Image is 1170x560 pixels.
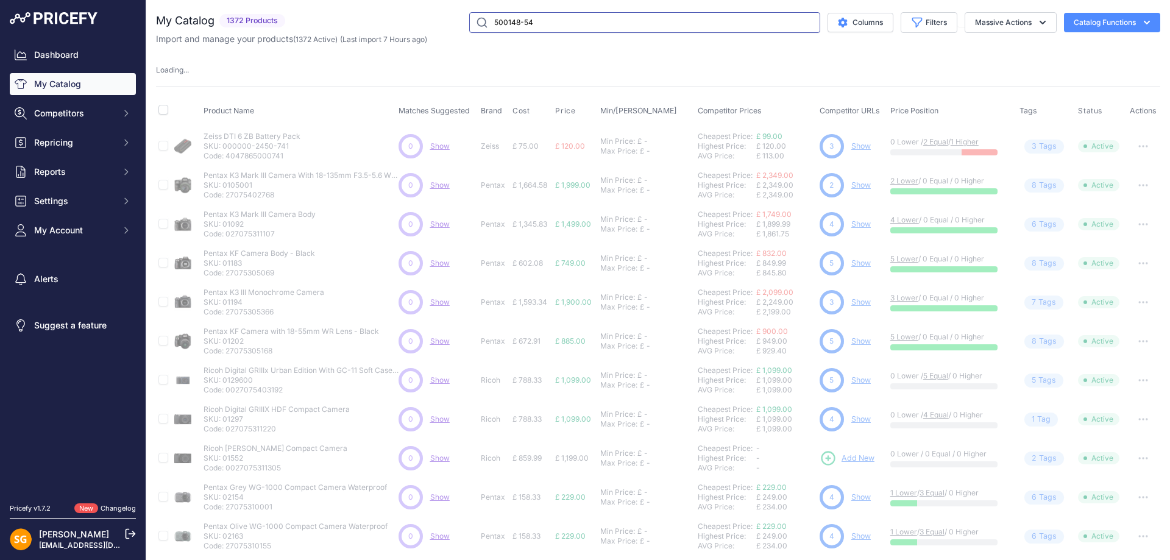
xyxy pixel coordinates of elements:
[204,385,399,395] p: Code: 0027075403192
[183,65,189,74] span: ...
[640,341,644,351] div: £
[1032,219,1037,230] span: 6
[1052,336,1057,347] span: s
[10,190,136,212] button: Settings
[820,106,880,115] span: Competitor URLs
[1032,375,1036,386] span: 5
[890,106,938,115] span: Price Position
[10,73,136,95] a: My Catalog
[1078,257,1119,269] span: Active
[698,327,753,336] a: Cheapest Price:
[10,314,136,336] a: Suggest a feature
[204,180,399,190] p: SKU: 0105001
[555,375,591,385] span: £ 1,099.00
[756,219,790,229] span: £ 1,899.99
[851,375,871,385] a: Show
[293,35,338,44] span: ( )
[642,409,648,419] div: -
[10,268,136,290] a: Alerts
[951,137,979,146] a: 1 Higher
[1024,335,1064,349] span: Tag
[1032,180,1037,191] span: 8
[640,224,644,234] div: £
[698,483,753,492] a: Cheapest Price:
[1052,258,1057,269] span: s
[851,531,871,541] a: Show
[204,297,324,307] p: SKU: 01194
[430,297,450,307] a: Show
[756,180,793,190] span: £ 2,349.00
[204,268,315,278] p: Code: 27075305069
[399,106,470,115] span: Matches Suggested
[756,522,787,531] a: £ 229.00
[1052,219,1057,230] span: s
[430,180,450,190] span: Show
[430,531,450,541] a: Show
[481,219,508,229] p: Pentax
[640,419,644,429] div: £
[600,136,635,146] div: Min Price:
[829,375,834,386] span: 5
[829,297,834,308] span: 3
[851,297,871,307] a: Show
[34,136,114,149] span: Repricing
[204,424,350,434] p: Code: 027075311220
[555,106,578,116] button: Price
[1078,296,1119,308] span: Active
[555,180,590,190] span: £ 1,999.00
[890,410,1007,420] p: 0 Lower / / 0 Higher
[698,249,753,258] a: Cheapest Price:
[430,414,450,424] span: Show
[637,175,642,185] div: £
[890,293,1007,303] p: / 0 Equal / 0 Higher
[430,141,450,151] a: Show
[965,12,1057,33] button: Massive Actions
[640,263,644,273] div: £
[698,522,753,531] a: Cheapest Price:
[156,33,427,45] p: Import and manage your products
[923,371,948,380] a: 5 Equal
[637,253,642,263] div: £
[204,258,315,268] p: SKU: 01183
[698,268,756,278] div: AVG Price:
[756,132,782,141] a: £ 99.00
[1078,179,1119,191] span: Active
[555,414,591,424] span: £ 1,099.00
[430,336,450,346] span: Show
[101,504,136,512] a: Changelog
[644,302,650,312] div: -
[1052,141,1057,152] span: s
[204,171,399,180] p: Pentax K3 Mark III Camera With 18-135mm F3.5-5.6 WR Lens
[204,106,254,115] span: Product Name
[829,219,834,230] span: 4
[469,12,820,33] input: Search
[920,488,945,497] a: 3 Equal
[756,297,793,307] span: £ 2,249.00
[829,414,834,425] span: 4
[851,414,871,424] a: Show
[698,229,756,239] div: AVG Price:
[512,106,530,116] span: Cost
[637,214,642,224] div: £
[828,13,893,32] button: Columns
[512,141,539,151] span: £ 75.00
[640,302,644,312] div: £
[1032,297,1036,308] span: 7
[756,444,760,453] span: -
[408,180,413,191] span: 0
[644,419,650,429] div: -
[698,210,753,219] a: Cheapest Price:
[698,405,753,414] a: Cheapest Price:
[829,258,834,269] span: 5
[698,444,753,453] a: Cheapest Price:
[430,453,450,463] span: Show
[851,492,871,502] a: Show
[430,492,450,502] a: Show
[408,219,413,230] span: 0
[920,527,945,536] a: 3 Equal
[512,375,542,385] span: £ 788.33
[1078,335,1119,347] span: Active
[1019,106,1037,115] span: Tags
[1032,336,1037,347] span: 8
